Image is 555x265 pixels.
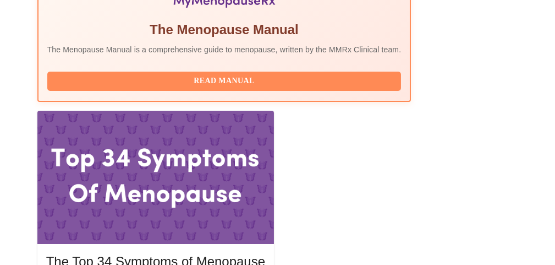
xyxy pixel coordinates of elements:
a: Read Manual [47,75,404,85]
h5: The Menopause Manual [47,21,402,39]
button: Read Manual [47,72,402,91]
p: The Menopause Manual is a comprehensive guide to menopause, written by the MMRx Clinical team. [47,44,402,55]
span: Read Manual [58,74,391,88]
